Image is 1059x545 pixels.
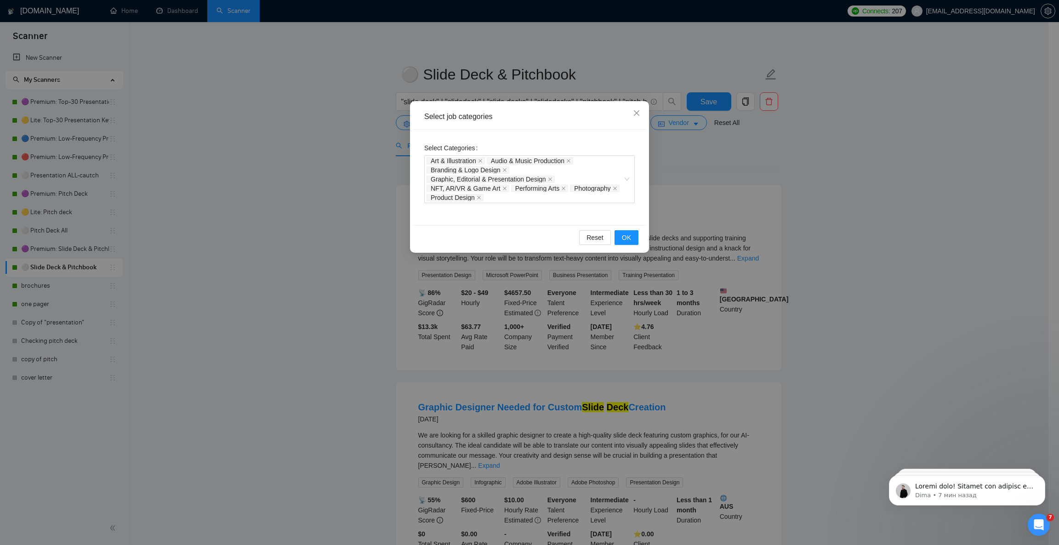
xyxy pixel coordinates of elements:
[427,166,509,174] span: Branding & Logo Design
[424,141,481,155] label: Select Categories
[502,186,507,191] span: close
[427,194,484,201] span: Product Design
[579,230,611,245] button: Reset
[566,159,571,163] span: close
[491,158,564,164] span: Audio & Music Production
[574,185,610,192] span: Photography
[431,185,501,192] span: NFT, AR/VR & Game Art
[622,233,631,243] span: OK
[511,185,568,192] span: Performing Arts
[427,157,485,165] span: Art & Illustration
[548,177,552,182] span: close
[424,112,635,122] div: Select job categories
[1047,514,1054,521] span: 7
[431,167,501,173] span: Branding & Logo Design
[427,176,555,183] span: Graphic, Editorial & Presentation Design
[431,158,476,164] span: Art & Illustration
[586,233,604,243] span: Reset
[515,185,559,192] span: Performing Arts
[487,157,573,165] span: Audio & Music Production
[1028,514,1050,536] iframe: Intercom live chat
[561,186,566,191] span: close
[624,101,649,126] button: Close
[477,195,481,200] span: close
[570,185,619,192] span: Photography
[613,186,617,191] span: close
[502,168,507,172] span: close
[615,230,638,245] button: OK
[633,109,640,117] span: close
[431,176,546,182] span: Graphic, Editorial & Presentation Design
[427,185,509,192] span: NFT, AR/VR & Game Art
[478,159,483,163] span: close
[431,194,475,201] span: Product Design
[875,456,1059,520] iframe: Intercom notifications сообщение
